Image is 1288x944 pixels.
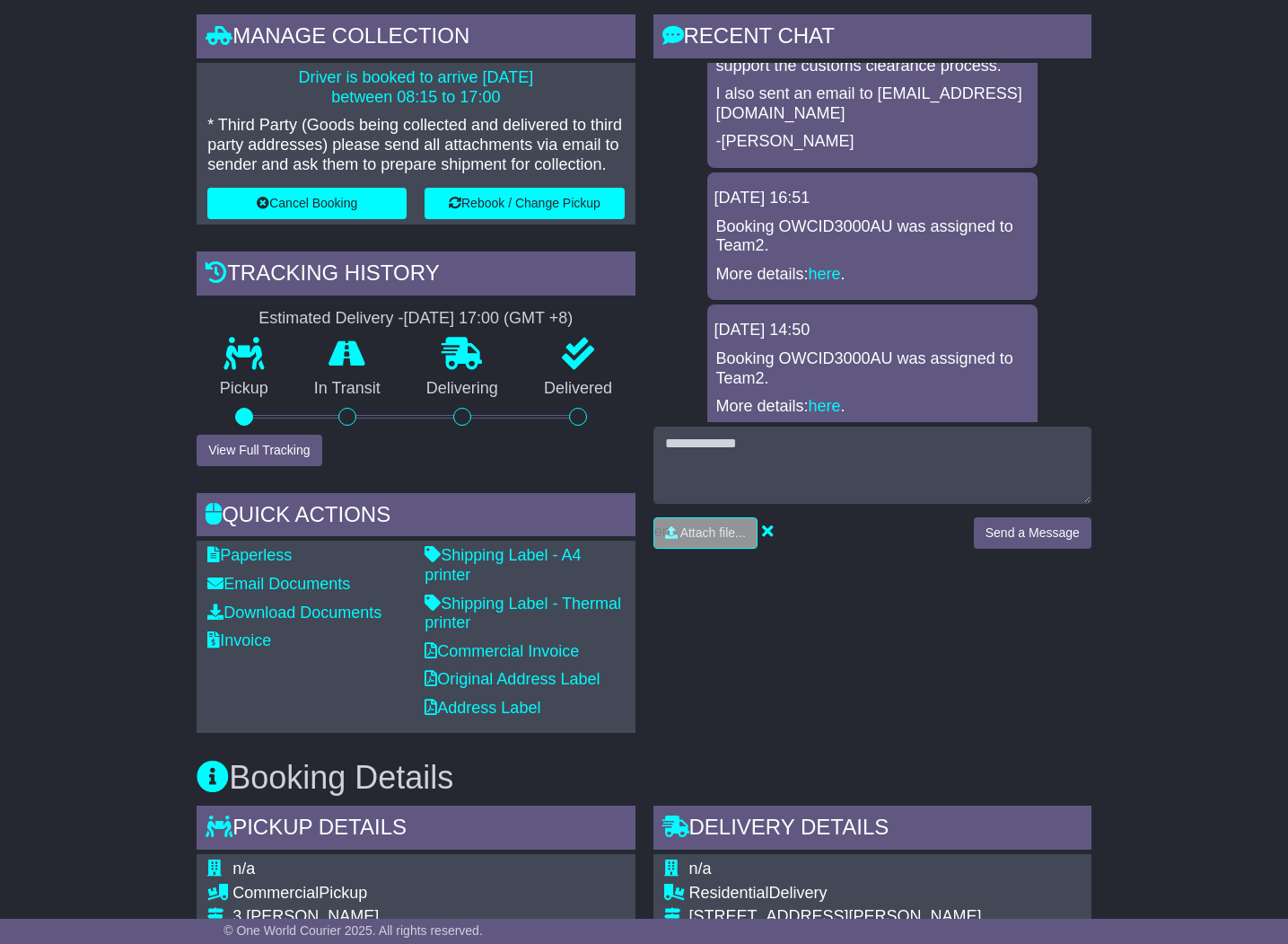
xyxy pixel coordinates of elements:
p: Pickup [197,379,291,399]
p: * Third Party (Goods being collected and delivered to third party addresses) please send all atta... [207,116,624,174]
p: -[PERSON_NAME] [716,132,1029,152]
div: [STREET_ADDRESS][PERSON_NAME], [689,907,1081,927]
div: Pickup Details [197,806,635,854]
a: here [809,397,841,415]
p: More details: . [716,265,1029,285]
div: [DATE] 14:50 [714,321,1030,340]
p: More details: . [716,397,1029,417]
h3: Booking Details [197,760,1091,796]
div: RECENT CHAT [653,14,1091,63]
span: © One World Courier 2025. All rights reserved. [223,923,483,938]
a: Invoice [207,631,271,649]
button: View Full Tracking [197,435,321,466]
div: Manage collection [197,14,635,63]
p: Delivered [521,379,635,399]
div: [DATE] 16:51 [714,189,1030,208]
span: Residential [689,884,769,902]
div: Tracking history [197,251,635,300]
p: Booking OWCID3000AU was assigned to Team2. [716,349,1029,388]
a: Address Label [425,699,540,717]
a: Shipping Label - Thermal printer [425,595,621,632]
a: Email Documents [207,575,350,593]
a: here [809,265,841,283]
div: [DATE] 17:00 (GMT +8) [403,309,573,329]
p: Delivering [403,379,521,399]
span: n/a [689,860,712,878]
span: Commercial [232,884,319,902]
a: Original Address Label [425,670,600,688]
div: 3 [PERSON_NAME] [232,907,578,927]
div: Estimated Delivery - [197,309,635,329]
a: Paperless [207,546,292,564]
p: Driver is booked to arrive [DATE] between 08:15 to 17:00 [207,68,624,107]
a: Download Documents [207,604,381,622]
p: In Transit [291,379,403,399]
button: Send a Message [974,517,1091,549]
div: Quick Actions [197,493,635,542]
div: Pickup [232,884,578,904]
div: Delivery [689,884,1081,904]
button: Rebook / Change Pickup [425,188,624,219]
div: Delivery Details [653,806,1091,854]
a: Commercial Invoice [425,642,579,660]
p: I also sent an email to [EMAIL_ADDRESS][DOMAIN_NAME] [716,84,1029,123]
span: n/a [232,860,255,878]
button: Cancel Booking [207,188,407,219]
a: Shipping Label - A4 printer [425,546,581,584]
p: Booking OWCID3000AU was assigned to Team2. [716,217,1029,256]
